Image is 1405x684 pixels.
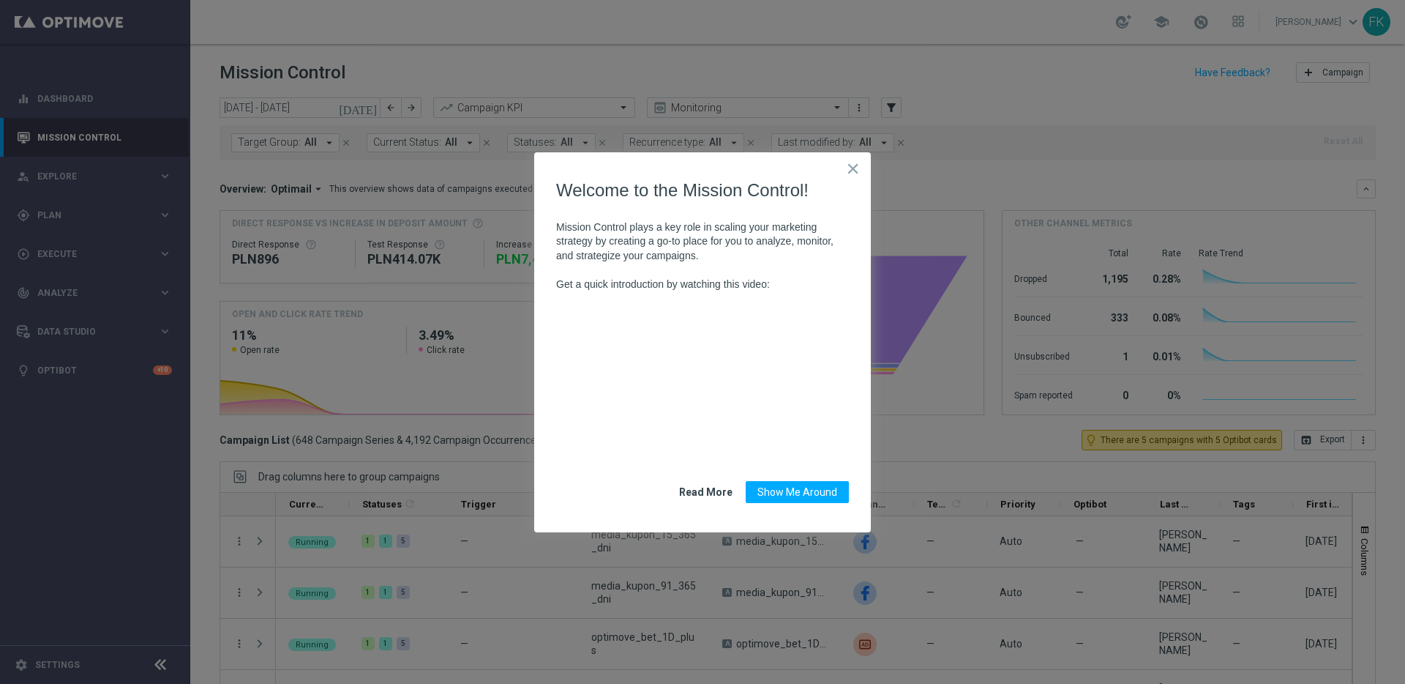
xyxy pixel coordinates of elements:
[746,481,849,503] button: Show Me Around
[556,178,849,203] p: Welcome to the Mission Control!
[846,157,860,180] button: Close
[556,220,849,264] p: Mission Control plays a key role in scaling your marketing strategy by creating a go-to place for...
[556,278,849,292] p: Get a quick introduction by watching this video:
[667,481,744,503] button: Read More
